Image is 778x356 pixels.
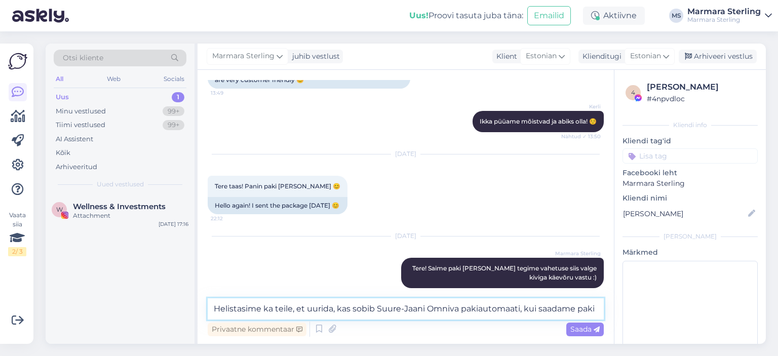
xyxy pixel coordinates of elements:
[561,133,601,140] span: Nähtud ✓ 13:50
[687,8,772,24] a: Marmara SterlingMarmara Sterling
[172,92,184,102] div: 1
[630,51,661,62] span: Estonian
[623,178,758,189] p: Marmara Sterling
[56,162,97,172] div: Arhiveeritud
[8,52,27,71] img: Askly Logo
[56,206,63,213] span: W
[563,103,601,110] span: Kerli
[623,193,758,204] p: Kliendi nimi
[409,11,429,20] b: Uus!
[647,81,755,93] div: [PERSON_NAME]
[563,289,601,296] span: 10:39
[73,211,188,220] div: Attachment
[492,51,517,62] div: Klient
[578,51,621,62] div: Klienditugi
[623,121,758,130] div: Kliendi info
[631,89,635,96] span: 4
[623,136,758,146] p: Kliendi tag'id
[8,211,26,256] div: Vaata siia
[647,93,755,104] div: # 4npvdloc
[527,6,571,25] button: Emailid
[211,215,249,222] span: 22:12
[8,247,26,256] div: 2 / 3
[679,50,757,63] div: Arhiveeri vestlus
[208,231,604,241] div: [DATE]
[623,208,746,219] input: Lisa nimi
[211,89,249,97] span: 13:49
[480,117,597,125] span: Ikka püüame mõistvad ja abiks olla! ☺️
[97,180,144,189] span: Uued vestlused
[555,250,601,257] span: Marmara Sterling
[56,148,70,158] div: Kõik
[163,120,184,130] div: 99+
[409,10,523,22] div: Proovi tasuta juba täna:
[163,106,184,116] div: 99+
[669,9,683,23] div: MS
[56,134,93,144] div: AI Assistent
[63,53,103,63] span: Otsi kliente
[623,232,758,241] div: [PERSON_NAME]
[526,51,557,62] span: Estonian
[56,106,106,116] div: Minu vestlused
[687,8,761,16] div: Marmara Sterling
[208,149,604,159] div: [DATE]
[54,72,65,86] div: All
[159,220,188,228] div: [DATE] 17:16
[208,323,306,336] div: Privaatne kommentaar
[56,120,105,130] div: Tiimi vestlused
[623,168,758,178] p: Facebooki leht
[162,72,186,86] div: Socials
[570,325,600,334] span: Saada
[56,92,69,102] div: Uus
[215,182,340,190] span: Tere taas! Panin paki [PERSON_NAME] 😊
[208,298,604,320] textarea: Helistasime ka teile, et uurida, kas sobib Suure-Jaani Omniva pakiautomaati, kui saadame paki
[105,72,123,86] div: Web
[687,16,761,24] div: Marmara Sterling
[73,202,166,211] span: Wellness & Investments
[208,197,347,214] div: Hello again! I sent the package [DATE] 😊
[288,51,340,62] div: juhib vestlust
[412,264,598,281] span: Tere! Saime paki [PERSON_NAME] tegime vahetuse siis valge kiviga käevõru vastu :)
[623,247,758,258] p: Märkmed
[623,148,758,164] input: Lisa tag
[583,7,645,25] div: Aktiivne
[212,51,275,62] span: Marmara Sterling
